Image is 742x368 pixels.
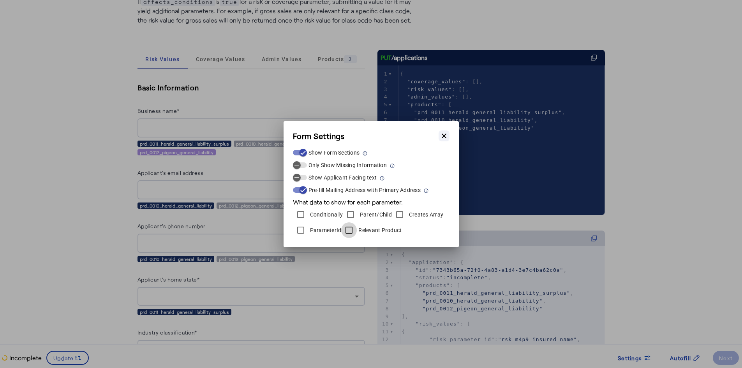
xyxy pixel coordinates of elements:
[407,211,443,218] label: Creates Array
[308,226,342,234] label: ParameterId
[307,161,387,169] label: Only Show Missing Information
[307,186,421,194] label: Pre-fill Mailing Address with Primary Address
[308,211,343,218] label: Conditionally
[358,211,392,218] label: Parent/Child
[293,194,449,207] div: What data to show for each parameter.
[293,130,345,141] h3: Form Settings
[357,226,402,234] label: Relevant Product
[307,149,360,157] label: Show Form Sections
[307,174,377,181] label: Show Applicant Facing text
